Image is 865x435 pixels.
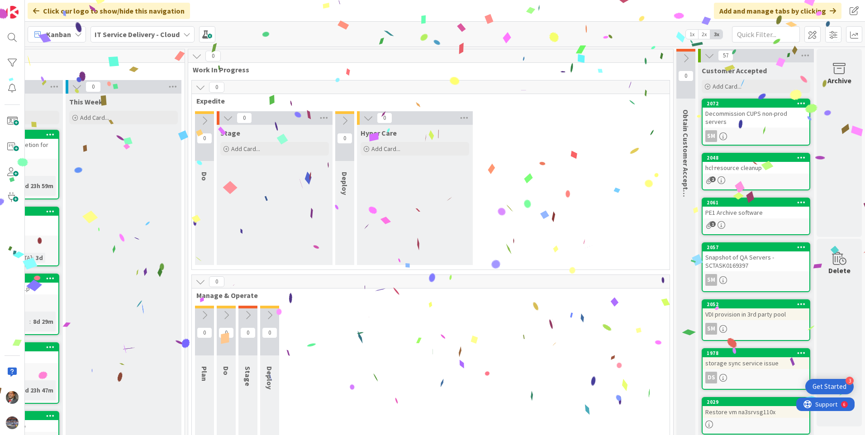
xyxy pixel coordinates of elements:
[47,4,49,11] div: 6
[703,308,809,320] div: VDI provision in 3rd party pool
[193,65,662,74] span: Work In Progress
[813,382,846,391] div: Get Started
[707,350,809,356] div: 1978
[200,172,209,181] span: Do
[707,399,809,405] div: 2029
[231,145,260,153] span: Add Card...
[702,66,767,75] span: Customer Accepted
[219,327,234,338] span: 0
[705,323,717,335] div: SM
[361,128,397,137] span: Hyper Care
[80,113,109,122] span: Add Card...
[703,300,809,320] div: 2052VDI provision in 3rd party pool
[209,276,224,287] span: 0
[707,244,809,251] div: 2057
[703,323,809,335] div: SM
[196,96,658,105] span: Expedite
[222,366,231,375] span: Do
[703,108,809,128] div: Decommission CUPS non-prod servers
[710,221,716,227] span: 1
[19,385,56,395] div: 8d 23h 47m
[243,366,252,386] span: Stage
[237,113,252,123] span: 0
[718,50,733,61] span: 57
[827,75,851,86] div: Archive
[240,327,256,338] span: 0
[846,377,854,385] div: 3
[19,1,41,12] span: Support
[33,253,45,263] div: 3d
[681,109,690,206] span: Obtain Customer Acceptance
[828,265,851,276] div: Delete
[707,199,809,206] div: 2061
[703,199,809,207] div: 2061
[703,349,809,357] div: 1978
[703,274,809,286] div: SM
[6,416,19,429] img: avatar
[710,30,722,39] span: 3x
[28,3,190,19] div: Click our logo to show/hide this navigation
[703,372,809,383] div: DS
[707,301,809,307] div: 2052
[707,100,809,107] div: 2072
[703,199,809,218] div: 2061PE1 Archive software
[703,357,809,369] div: storage sync service issue
[703,154,809,174] div: 2048hcl resource cleanup
[705,274,717,286] div: SM
[220,128,240,137] span: Stage
[265,366,274,389] span: Deploy
[732,26,800,43] input: Quick Filter...
[377,113,392,123] span: 0
[703,243,809,271] div: 2057Snapshot of QA Servers -SCTASK0169397
[805,379,854,394] div: Open Get Started checklist, remaining modules: 3
[337,133,352,144] span: 0
[69,97,103,106] span: This Week
[6,6,19,19] img: Visit kanbanzone.com
[703,406,809,418] div: Restore vm na3srvsg110x
[714,3,841,19] div: Add and manage tabs by clicking
[703,99,809,108] div: 2072
[703,99,809,128] div: 2072Decommission CUPS non-prod servers
[710,176,716,182] span: 2
[200,366,209,381] span: Plan
[703,349,809,369] div: 1978storage sync service issue
[209,82,224,93] span: 0
[678,71,694,81] span: 0
[19,181,56,191] div: 1d 23h 59m
[713,82,741,90] span: Add Card...
[86,81,101,92] span: 0
[196,291,658,300] span: Manage & Operate
[703,251,809,271] div: Snapshot of QA Servers -SCTASK0169397
[262,327,277,338] span: 0
[705,372,717,383] div: DS
[703,398,809,406] div: 2029
[340,172,349,195] span: Deploy
[703,130,809,142] div: SM
[698,30,710,39] span: 2x
[205,51,221,61] span: 0
[703,243,809,251] div: 2057
[95,30,180,39] b: IT Service Delivery - Cloud
[371,145,400,153] span: Add Card...
[32,253,33,263] span: :
[703,154,809,162] div: 2048
[46,29,71,40] span: Kanban
[6,391,19,404] img: DP
[197,133,212,144] span: 0
[686,30,698,39] span: 1x
[703,207,809,218] div: PE1 Archive software
[707,155,809,161] div: 2048
[703,300,809,308] div: 2052
[705,130,717,142] div: SM
[703,162,809,174] div: hcl resource cleanup
[31,317,56,326] div: 8d 29m
[29,317,31,326] span: :
[197,327,212,338] span: 0
[703,398,809,418] div: 2029Restore vm na3srvsg110x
